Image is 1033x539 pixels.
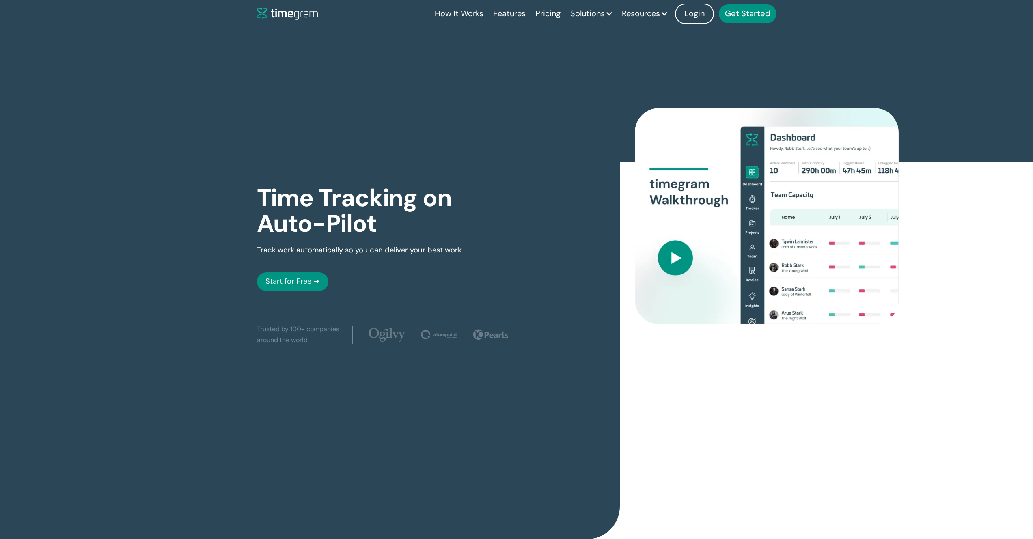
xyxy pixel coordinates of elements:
[257,272,328,291] a: Start for Free ➜
[719,4,776,23] a: Get Started
[622,8,660,19] div: Resources
[570,8,605,19] div: Solutions
[257,185,517,237] h1: Time Tracking on Auto-Pilot
[257,245,462,256] p: Track work automatically so you can deliver your best work
[257,323,345,346] div: Trusted by 100+ companies around the world
[675,4,714,24] a: Login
